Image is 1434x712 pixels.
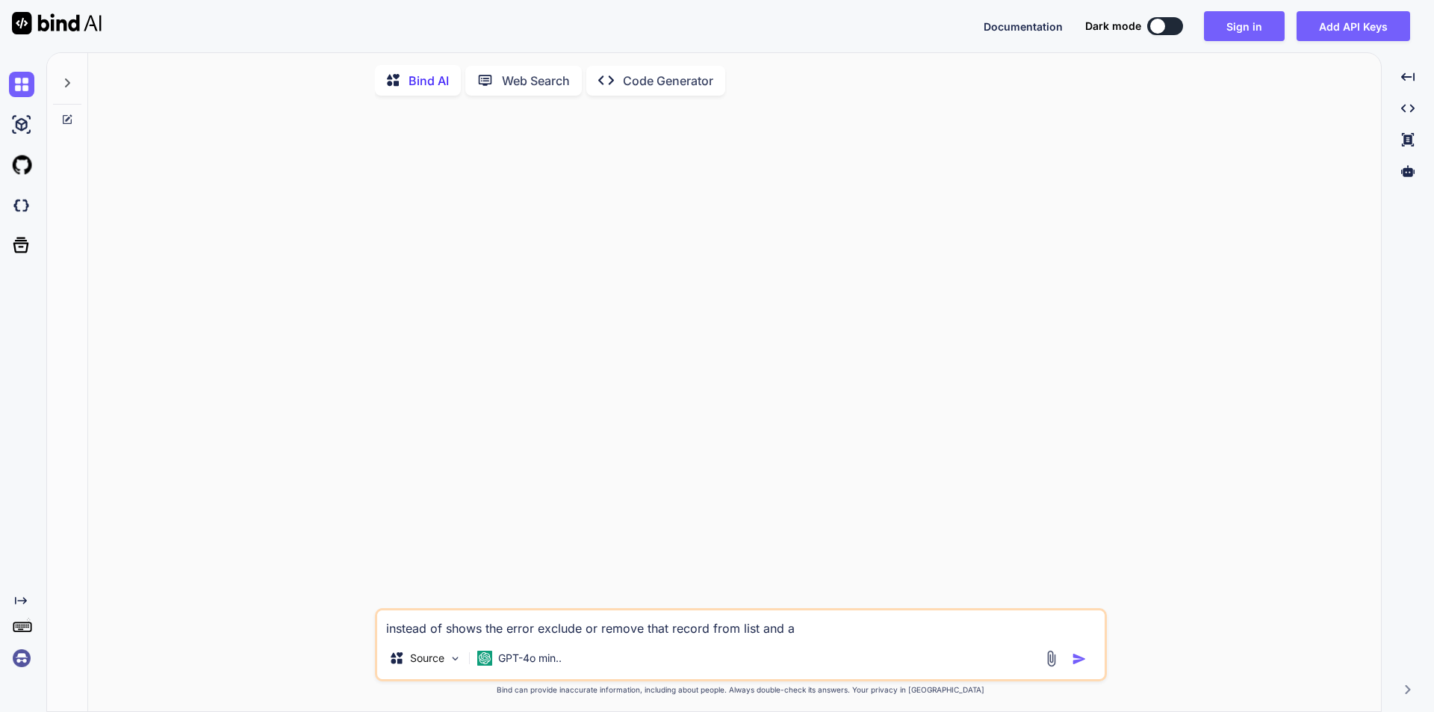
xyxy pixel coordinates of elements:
[12,12,102,34] img: Bind AI
[375,684,1107,696] p: Bind can provide inaccurate information, including about people. Always double-check its answers....
[984,19,1063,34] button: Documentation
[449,652,462,665] img: Pick Models
[377,610,1105,637] textarea: instead of shows the error exclude or remove that record from list and a
[9,112,34,137] img: ai-studio
[9,193,34,218] img: darkCloudIdeIcon
[9,152,34,178] img: githubLight
[498,651,562,666] p: GPT-4o min..
[1072,651,1087,666] img: icon
[984,20,1063,33] span: Documentation
[9,646,34,671] img: signin
[477,651,492,666] img: GPT-4o mini
[1204,11,1285,41] button: Sign in
[1297,11,1410,41] button: Add API Keys
[623,72,713,90] p: Code Generator
[1043,650,1060,667] img: attachment
[410,651,444,666] p: Source
[409,72,449,90] p: Bind AI
[502,72,570,90] p: Web Search
[1085,19,1141,34] span: Dark mode
[9,72,34,97] img: chat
